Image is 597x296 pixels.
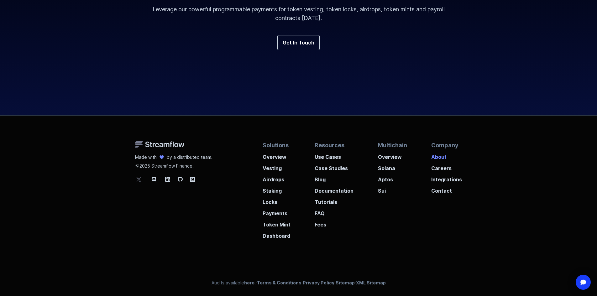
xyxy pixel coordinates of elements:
[167,154,212,160] p: by a distributed team.
[277,35,320,50] a: Get In Touch
[315,141,353,149] p: Resources
[135,160,212,169] p: 2025 Streamflow Finance.
[576,275,591,290] div: Open Intercom Messenger
[378,149,407,161] a: Overview
[263,206,291,217] a: Payments
[263,149,291,161] a: Overview
[263,141,291,149] p: Solutions
[263,217,291,228] a: Token Mint
[378,161,407,172] a: Solana
[378,172,407,183] a: Aptos
[148,5,449,23] p: Leverage our powerful programmable payments for token vesting, token locks, airdrops, token mints...
[244,280,256,285] a: here.
[315,206,353,217] a: FAQ
[303,280,334,285] a: Privacy Policy
[315,195,353,206] a: Tutorials
[431,161,462,172] a: Careers
[263,228,291,240] a: Dashboard
[431,172,462,183] a: Integrations
[212,280,386,286] p: Audits available · · · ·
[135,154,157,160] p: Made with
[257,280,301,285] a: Terms & Conditions
[315,172,353,183] a: Blog
[315,183,353,195] a: Documentation
[315,161,353,172] a: Case Studies
[356,280,386,285] a: XML Sitemap
[315,217,353,228] a: Fees
[315,149,353,161] a: Use Cases
[263,183,291,195] a: Staking
[263,172,291,183] a: Airdrops
[336,280,355,285] a: Sitemap
[263,161,291,172] a: Vesting
[431,183,462,195] a: Contact
[135,141,185,148] img: Streamflow Logo
[378,183,407,195] a: Sui
[263,195,291,206] a: Locks
[431,149,462,161] a: About
[378,141,407,149] p: Multichain
[431,141,462,149] p: Company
